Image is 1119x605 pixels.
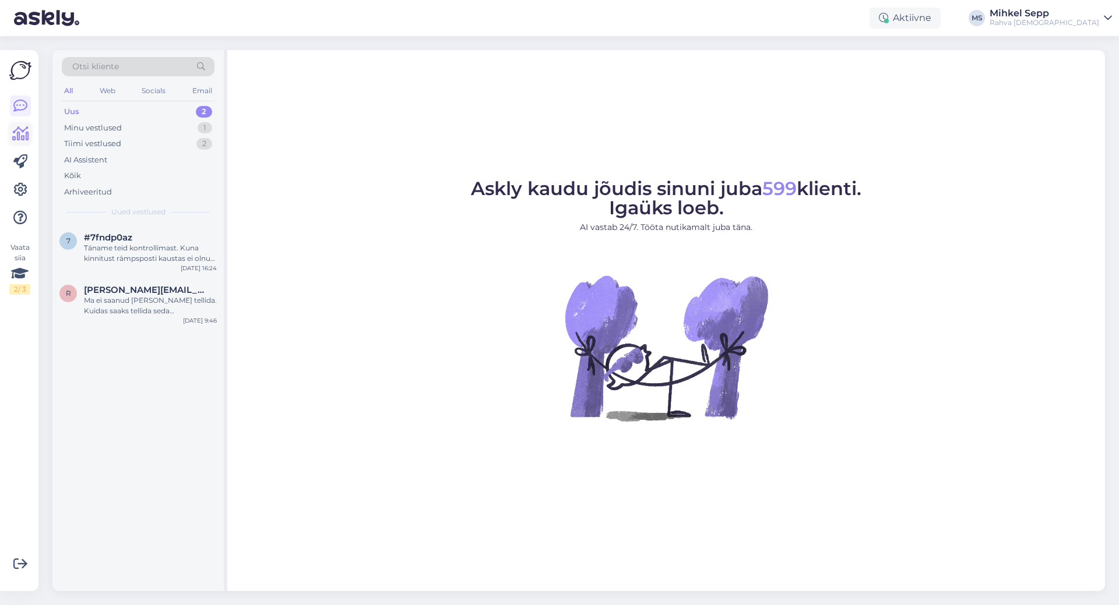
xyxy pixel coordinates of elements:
[181,264,217,273] div: [DATE] 16:24
[762,177,797,200] span: 599
[66,289,71,298] span: R
[66,236,71,245] span: 7
[84,243,217,264] div: Täname teid kontrollimast. Kuna kinnitust rämpsposti kaustas ei olnud, palun saatke kiri aadressi...
[9,242,30,295] div: Vaata siia
[196,106,212,118] div: 2
[471,221,861,233] p: AI vastab 24/7. Tööta nutikamalt juba täna.
[64,138,121,150] div: Tiimi vestlused
[969,10,985,26] div: MS
[9,59,31,82] img: Askly Logo
[183,316,217,325] div: [DATE] 9:46
[64,186,112,198] div: Arhiveeritud
[84,285,205,295] span: Ruth@tabo.ee
[190,83,214,98] div: Email
[64,122,122,134] div: Minu vestlused
[62,83,75,98] div: All
[990,9,1099,18] div: Mihkel Sepp
[471,177,861,219] span: Askly kaudu jõudis sinuni juba klienti. Igaüks loeb.
[64,106,79,118] div: Uus
[139,83,168,98] div: Socials
[84,232,132,243] span: #7fndp0az
[64,170,81,182] div: Kõik
[111,207,166,217] span: Uued vestlused
[9,284,30,295] div: 2 / 3
[84,295,217,316] div: Ma ei saanud [PERSON_NAME] tellida. Kuidas saaks tellida seda [DEMOGRAPHIC_DATA] Rakvere Rahvaraa...
[64,154,107,166] div: AI Assistent
[990,9,1112,27] a: Mihkel SeppRahva [DEMOGRAPHIC_DATA]
[198,122,212,134] div: 1
[72,61,119,73] span: Otsi kliente
[196,138,212,150] div: 2
[990,18,1099,27] div: Rahva [DEMOGRAPHIC_DATA]
[97,83,118,98] div: Web
[561,243,771,452] img: No Chat active
[870,8,941,29] div: Aktiivne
